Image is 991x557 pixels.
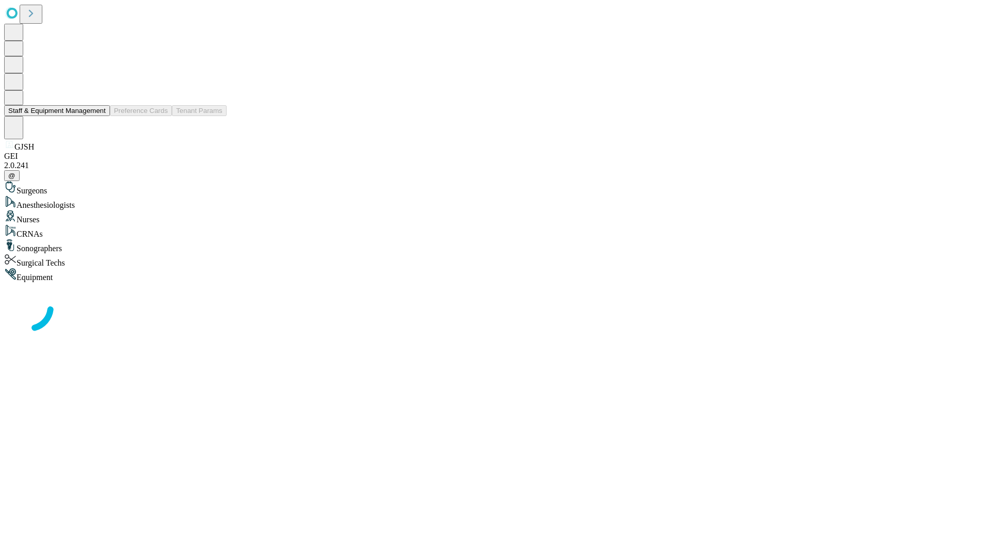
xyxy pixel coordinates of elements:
[4,239,987,253] div: Sonographers
[14,142,34,151] span: GJSH
[4,105,110,116] button: Staff & Equipment Management
[8,172,15,179] span: @
[4,253,987,268] div: Surgical Techs
[4,224,987,239] div: CRNAs
[172,105,227,116] button: Tenant Params
[4,268,987,282] div: Equipment
[4,161,987,170] div: 2.0.241
[110,105,172,116] button: Preference Cards
[4,210,987,224] div: Nurses
[4,152,987,161] div: GEI
[4,195,987,210] div: Anesthesiologists
[4,181,987,195] div: Surgeons
[4,170,20,181] button: @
